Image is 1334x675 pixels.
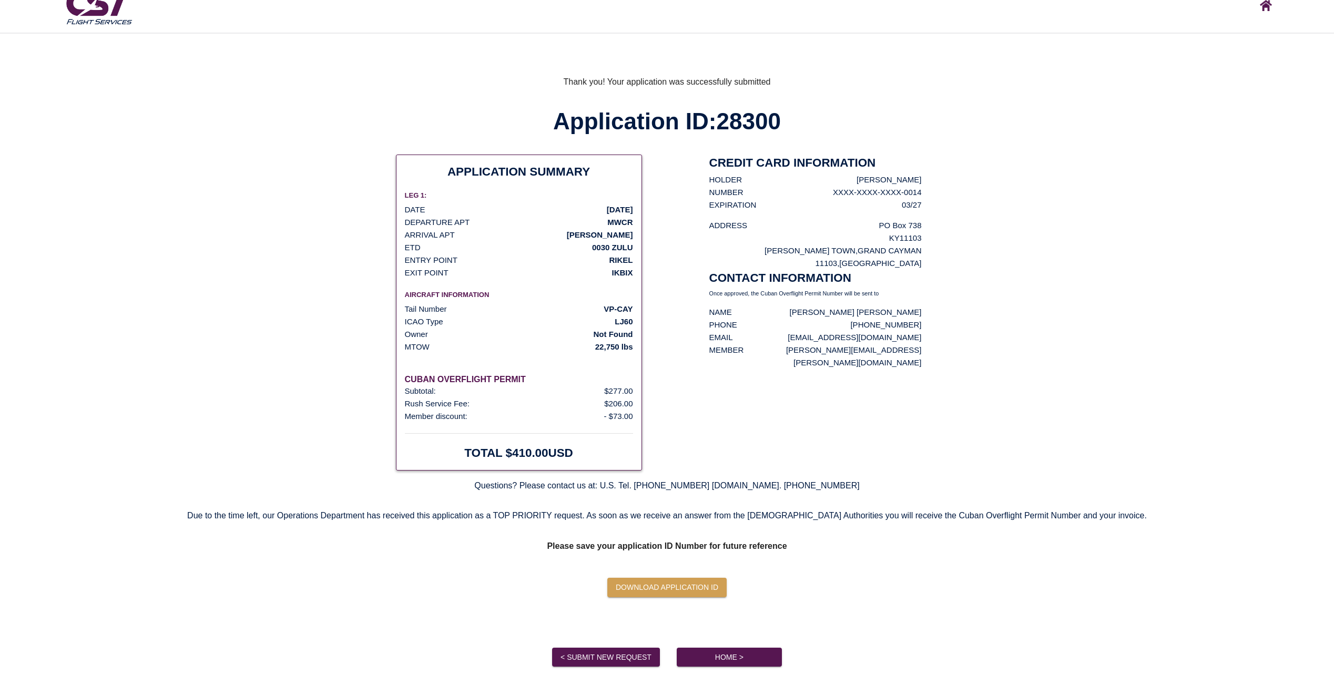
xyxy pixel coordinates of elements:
[405,341,430,353] p: MTOW
[709,270,922,286] h2: CONTACT INFORMATION
[607,203,633,216] p: [DATE]
[833,199,921,211] p: 03/27
[609,254,633,267] p: RIKEL
[677,648,782,667] button: Home >
[592,241,633,254] p: 0030 ZULU
[833,173,921,186] p: [PERSON_NAME]
[405,203,425,216] p: DATE
[405,290,633,300] h6: AIRCRAFT INFORMATION
[564,76,771,88] span: Thank you! Your application was successfully submitted
[405,315,443,328] p: ICAO Type
[405,190,633,201] h6: LEG 1:
[604,397,633,410] p: $ 206.00
[709,186,757,199] p: NUMBER
[709,173,757,186] p: HOLDER
[744,319,921,331] p: [PHONE_NUMBER]
[567,229,633,241] p: [PERSON_NAME]
[604,303,633,315] p: VP-CAY
[709,344,744,356] p: MEMBER
[833,186,921,199] p: XXXX-XXXX-XXXX-0014
[709,331,744,344] p: EMAIL
[765,219,921,232] p: PO Box 738
[405,254,457,267] p: ENTRY POINT
[604,410,633,423] p: - $ 73.00
[594,328,633,341] p: Not Found
[744,344,921,369] p: [PERSON_NAME][EMAIL_ADDRESS][PERSON_NAME][DOMAIN_NAME]
[405,385,436,397] p: Subtotal:
[405,374,633,385] h6: CUBAN OVERFLIGHT PERMIT
[607,578,727,597] button: Download Application ID
[405,397,470,410] p: Rush Service Fee:
[595,341,633,353] p: 22,750 lbs
[447,163,590,180] h2: APPLICATION SUMMARY
[615,315,633,328] p: LJ60
[405,241,421,254] p: ETD
[547,541,787,550] strong: Please save your application ID Number for future reference
[604,385,633,397] p: $ 277.00
[405,303,447,315] p: Tail Number
[709,219,748,232] p: ADDRESS
[709,199,757,211] p: EXPIRATION
[405,216,470,229] p: DEPARTURE APT
[552,648,660,667] button: < Submit new request
[765,257,921,270] p: 11103 , [GEOGRAPHIC_DATA]
[405,229,455,241] p: ARRIVAL APT
[744,331,921,344] p: [EMAIL_ADDRESS][DOMAIN_NAME]
[709,155,922,171] h2: CREDIT CARD INFORMATION
[765,244,921,257] p: [PERSON_NAME] TOWN , GRAND CAYMAN
[607,216,633,229] p: MWCR
[709,306,744,319] p: NAME
[744,306,921,319] p: [PERSON_NAME] [PERSON_NAME]
[405,328,428,341] p: Owner
[553,105,781,138] h1: Application ID: 28300
[405,267,449,279] p: EXIT POINT
[466,471,868,501] p: Questions? Please contact us at: U.S. Tel. [PHONE_NUMBER] [DOMAIN_NAME]. [PHONE_NUMBER]
[709,289,922,298] p: Once approved, the Cuban Overflight Permit Number will be sent to
[612,267,633,279] p: IKBIX
[464,445,573,461] h2: TOTAL $ 410.00 USD
[179,500,1155,531] p: Due to the time left, our Operations Department has received this application as a TOP PRIORITY r...
[765,232,921,244] p: KY11103
[405,410,467,423] p: Member discount:
[709,319,744,331] p: PHONE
